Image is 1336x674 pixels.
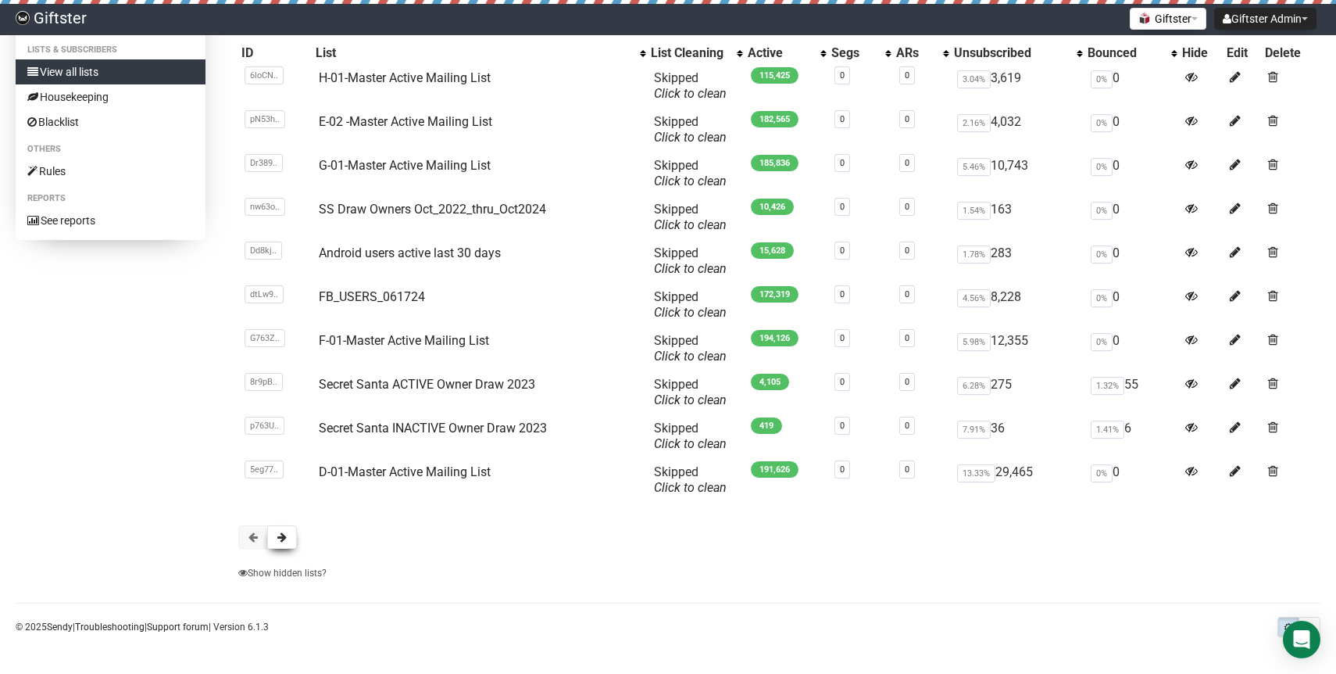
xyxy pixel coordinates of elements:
[245,110,285,128] span: pN53h..
[1265,45,1317,61] div: Delete
[957,202,991,220] span: 1.54%
[751,418,782,434] span: 419
[951,152,1084,195] td: 10,743
[238,42,313,64] th: ID: No sort applied, sorting is disabled
[319,289,425,304] a: FB_USERS_061724
[16,84,205,109] a: Housekeeping
[905,158,909,168] a: 0
[1084,152,1179,195] td: 0
[654,464,727,495] span: Skipped
[951,414,1084,458] td: 36
[751,242,794,259] span: 15,628
[16,59,205,84] a: View all lists
[1262,42,1320,64] th: Delete: No sort applied, sorting is disabled
[1084,195,1179,239] td: 0
[951,64,1084,108] td: 3,619
[905,421,909,431] a: 0
[1182,45,1220,61] div: Hide
[654,436,727,451] a: Click to clean
[1084,327,1179,371] td: 0
[957,70,991,88] span: 3.04%
[751,67,798,84] span: 115,425
[751,199,794,215] span: 10,426
[1084,239,1179,283] td: 0
[1091,333,1113,351] span: 0%
[319,114,492,129] a: E-02 -Master Active Mailing List
[905,202,909,212] a: 0
[1091,246,1113,264] span: 0%
[654,130,727,145] a: Click to clean
[245,329,285,347] span: G763Z..
[319,464,491,479] a: D-01-Master Active Mailing List
[654,202,727,232] span: Skipped
[1084,283,1179,327] td: 0
[751,330,798,346] span: 194,126
[831,45,877,61] div: Segs
[751,111,798,127] span: 182,565
[748,45,813,61] div: Active
[47,622,73,633] a: Sendy
[1088,45,1163,61] div: Bounced
[1283,621,1320,658] div: Open Intercom Messenger
[16,208,205,233] a: See reports
[654,377,727,407] span: Skipped
[654,217,727,232] a: Click to clean
[245,242,282,260] span: Dd8kj..
[654,246,727,276] span: Skipped
[905,377,909,387] a: 0
[957,377,991,395] span: 6.28%
[1084,108,1179,152] td: 0
[654,86,727,101] a: Click to clean
[319,333,489,348] a: F-01-Master Active Mailing List
[16,109,205,134] a: Blacklist
[951,283,1084,327] td: 8,228
[957,464,995,482] span: 13.33%
[957,246,991,264] span: 1.78%
[957,114,991,132] span: 2.16%
[905,114,909,124] a: 0
[1223,42,1262,64] th: Edit: No sort applied, sorting is disabled
[745,42,828,64] th: Active: No sort applied, activate to apply an ascending sort
[840,289,845,299] a: 0
[319,158,491,173] a: G-01-Master Active Mailing List
[896,45,935,61] div: ARs
[840,158,845,168] a: 0
[1091,114,1113,132] span: 0%
[951,42,1084,64] th: Unsubscribed: No sort applied, activate to apply an ascending sort
[951,239,1084,283] td: 283
[654,261,727,276] a: Click to clean
[957,158,991,176] span: 5.46%
[16,189,205,208] li: Reports
[905,289,909,299] a: 0
[840,114,845,124] a: 0
[319,421,547,436] a: Secret Santa INACTIVE Owner Draw 2023
[75,622,145,633] a: Troubleshooting
[654,289,727,320] span: Skipped
[840,246,845,256] a: 0
[147,622,209,633] a: Support forum
[16,618,269,636] p: © 2025 | | | Version 6.1.3
[16,140,205,159] li: Others
[245,417,284,435] span: p763U..
[957,289,991,307] span: 4.56%
[245,66,284,84] span: 6loCN..
[751,286,798,303] span: 172,319
[316,45,632,61] div: List
[951,327,1084,371] td: 12,355
[905,246,909,256] a: 0
[1091,421,1124,439] span: 1.41%
[951,108,1084,152] td: 4,032
[954,45,1069,61] div: Unsubscribed
[828,42,893,64] th: Segs: No sort applied, activate to apply an ascending sort
[654,421,727,451] span: Skipped
[1091,289,1113,307] span: 0%
[313,42,648,64] th: List: No sort applied, activate to apply an ascending sort
[654,174,727,188] a: Click to clean
[654,333,727,364] span: Skipped
[951,371,1084,414] td: 275
[1091,70,1113,88] span: 0%
[751,461,798,478] span: 191,626
[1084,414,1179,458] td: 6
[651,45,729,61] div: List Cleaning
[1227,45,1259,61] div: Edit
